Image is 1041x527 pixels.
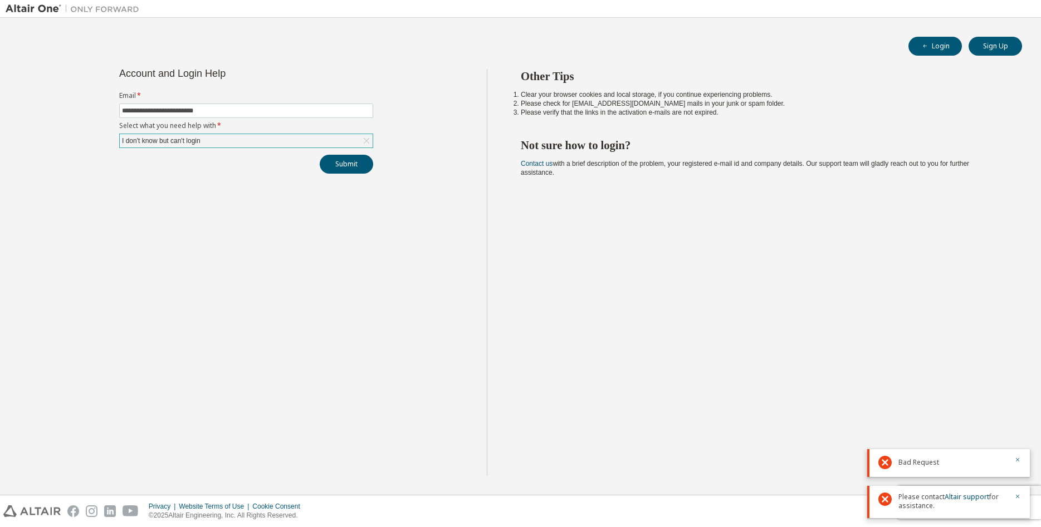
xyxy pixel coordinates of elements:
h2: Other Tips [521,69,1002,83]
div: I don't know but can't login [120,135,202,147]
span: Bad Request [898,458,939,467]
img: Altair One [6,3,145,14]
li: Please check for [EMAIL_ADDRESS][DOMAIN_NAME] mails in your junk or spam folder. [521,99,1002,108]
div: Cookie Consent [252,502,306,511]
button: Login [908,37,962,56]
button: Submit [320,155,373,174]
img: youtube.svg [123,505,139,517]
span: Please contact for assistance. [898,492,1008,510]
h2: Not sure how to login? [521,138,1002,152]
img: linkedin.svg [104,505,116,517]
div: Website Terms of Use [179,502,252,511]
div: I don't know but can't login [120,134,373,147]
img: facebook.svg [67,505,79,517]
a: Altair support [945,492,989,501]
img: altair_logo.svg [3,505,61,517]
li: Please verify that the links in the activation e-mails are not expired. [521,108,1002,117]
button: Sign Up [969,37,1022,56]
p: © 2025 Altair Engineering, Inc. All Rights Reserved. [149,511,307,520]
span: with a brief description of the problem, your registered e-mail id and company details. Our suppo... [521,160,969,176]
div: Account and Login Help [119,69,322,78]
label: Email [119,91,373,100]
li: Clear your browser cookies and local storage, if you continue experiencing problems. [521,90,1002,99]
img: instagram.svg [86,505,97,517]
label: Select what you need help with [119,121,373,130]
div: Privacy [149,502,179,511]
a: Contact us [521,160,553,168]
